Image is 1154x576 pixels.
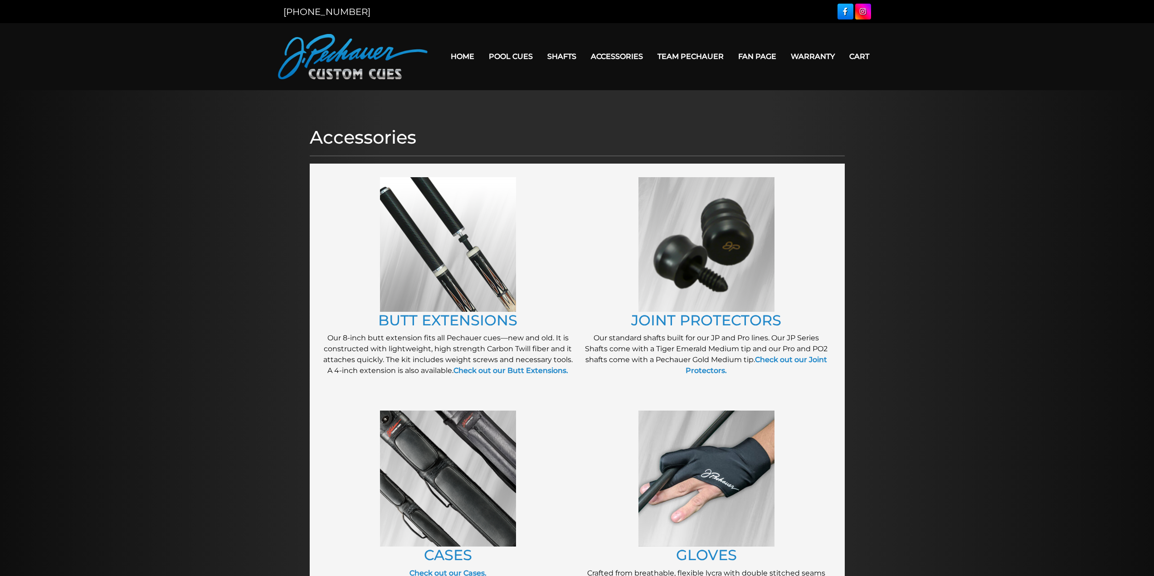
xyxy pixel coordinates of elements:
a: Pool Cues [482,45,540,68]
h1: Accessories [310,126,845,148]
img: Pechauer Custom Cues [278,34,428,79]
a: Team Pechauer [650,45,731,68]
a: Check out our Joint Protectors. [686,355,827,375]
a: Cart [842,45,876,68]
a: GLOVES [676,546,737,564]
a: BUTT EXTENSIONS [378,311,517,329]
a: CASES [424,546,472,564]
p: Our standard shafts built for our JP and Pro lines. Our JP Series Shafts come with a Tiger Emeral... [582,333,831,376]
a: Home [443,45,482,68]
a: Fan Page [731,45,784,68]
a: Warranty [784,45,842,68]
a: [PHONE_NUMBER] [283,6,370,17]
a: Shafts [540,45,584,68]
a: Check out our Butt Extensions. [453,366,568,375]
p: Our 8-inch butt extension fits all Pechauer cues—new and old. It is constructed with lightweight,... [323,333,573,376]
a: Accessories [584,45,650,68]
a: JOINT PROTECTORS [631,311,781,329]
